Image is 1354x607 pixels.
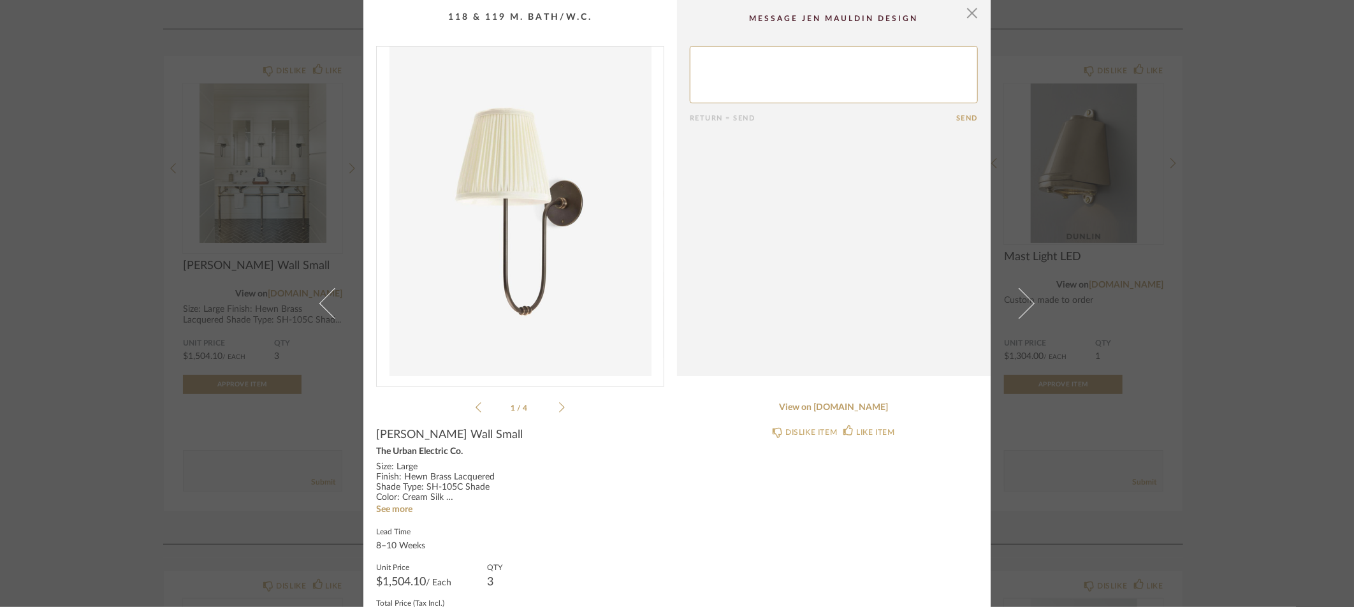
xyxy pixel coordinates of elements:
a: See more [376,505,412,514]
span: [PERSON_NAME] Wall Small [376,428,523,442]
a: View on [DOMAIN_NAME] [690,402,978,413]
img: 805eef9d-1708-4753-ae19-58352ba2feb5_1000x1000.jpg [377,47,664,376]
span: 4 [523,404,530,412]
div: LIKE ITEM [856,426,894,439]
div: Size: Large Finish: Hewn Brass Lacquered Shade Type: SH-105C Shade Color: Cream Silk Wiring: Dome... [376,462,664,503]
div: 3 [487,577,502,587]
div: 8–10 Weeks [376,541,425,552]
div: Return = Send [690,114,956,122]
button: Send [956,114,978,122]
label: Unit Price [376,562,451,572]
div: DISLIKE ITEM [785,426,837,439]
label: Lead Time [376,526,425,536]
span: 1 [511,404,518,412]
div: The Urban Electric Co. [376,447,664,457]
div: 0 [377,47,664,376]
label: QTY [487,562,502,572]
span: $1,504.10 [376,576,426,588]
span: / Each [426,578,451,587]
span: / [518,404,523,412]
